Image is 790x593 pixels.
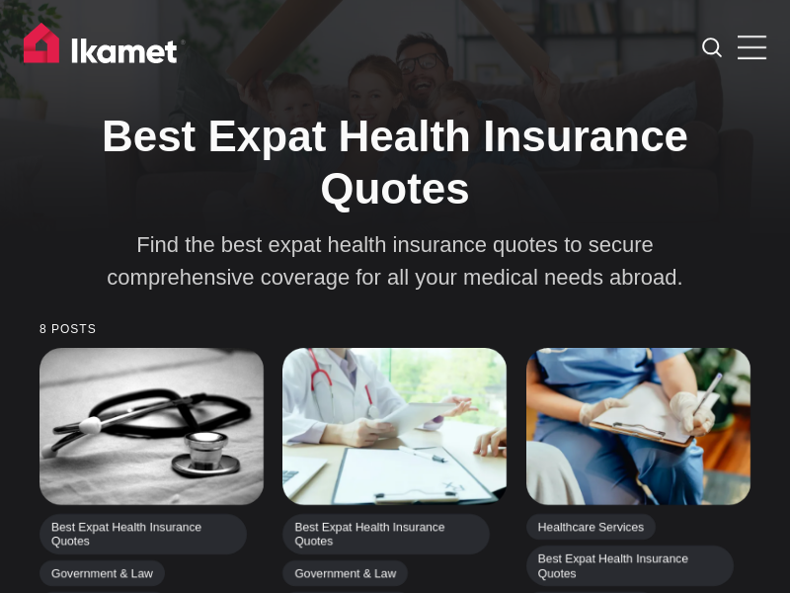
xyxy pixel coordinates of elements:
[526,547,734,587] a: Best Expat Health Insurance Quotes
[99,228,691,294] p: Find the best expat health insurance quotes to secure comprehensive coverage for all your medical...
[39,323,750,336] small: 8 posts
[24,23,186,72] img: Ikamet home
[526,514,656,540] a: Healthcare Services
[526,348,750,505] img: Guide to Health Insurance for Expats in Turkey
[39,560,165,586] a: Government & Law
[282,560,408,586] a: Government & Law
[39,514,247,554] a: Best Expat Health Insurance Quotes
[282,514,490,554] a: Best Expat Health Insurance Quotes
[282,348,507,505] img: Complete Guide to Health Insurance for Expats in Turkey
[99,111,691,215] h1: Best Expat Health Insurance Quotes
[39,348,264,505] img: Turkey’s 2025 Health Insurance - New Fees and Regulations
